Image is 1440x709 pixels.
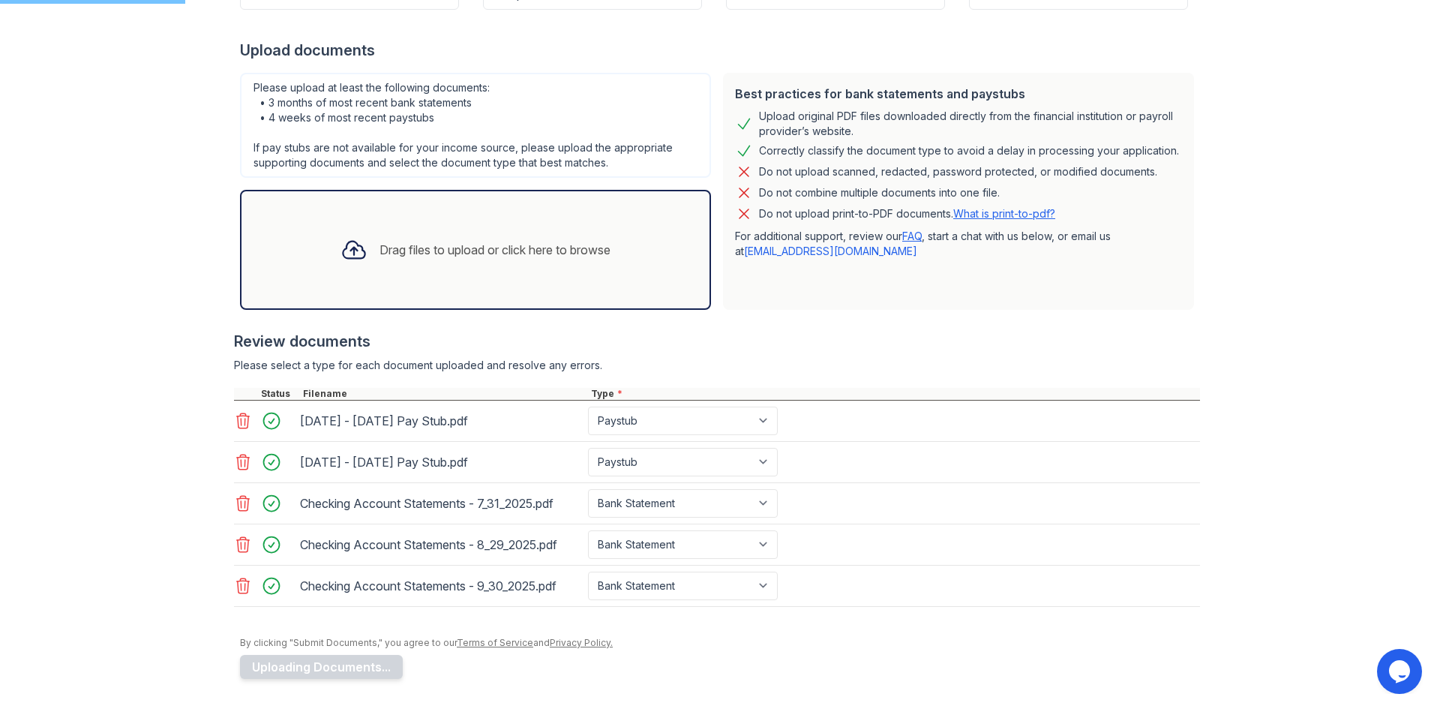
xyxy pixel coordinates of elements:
div: Status [258,388,300,400]
div: Please select a type for each document uploaded and resolve any errors. [234,358,1200,373]
div: Filename [300,388,588,400]
div: Checking Account Statements - 8_29_2025.pdf [300,533,582,557]
p: For additional support, review our , start a chat with us below, or email us at [735,229,1182,259]
div: Review documents [234,331,1200,352]
a: FAQ [902,230,922,242]
div: Upload original PDF files downloaded directly from the financial institution or payroll provider’... [759,109,1182,139]
button: Uploading Documents... [240,655,403,679]
div: Drag files to upload or click here to browse [379,241,610,259]
div: Checking Account Statements - 9_30_2025.pdf [300,574,582,598]
p: Do not upload print-to-PDF documents. [759,206,1055,221]
div: [DATE] - [DATE] Pay Stub.pdf [300,450,582,474]
div: Do not combine multiple documents into one file. [759,184,1000,202]
div: Checking Account Statements - 7_31_2025.pdf [300,491,582,515]
div: [DATE] - [DATE] Pay Stub.pdf [300,409,582,433]
div: By clicking "Submit Documents," you agree to our and [240,637,1200,649]
iframe: chat widget [1377,649,1425,694]
div: Upload documents [240,40,1200,61]
div: Please upload at least the following documents: • 3 months of most recent bank statements • 4 wee... [240,73,711,178]
a: What is print-to-pdf? [953,207,1055,220]
div: Do not upload scanned, redacted, password protected, or modified documents. [759,163,1157,181]
div: Type [588,388,1200,400]
div: Correctly classify the document type to avoid a delay in processing your application. [759,142,1179,160]
a: Terms of Service [457,637,533,648]
a: Privacy Policy. [550,637,613,648]
div: Best practices for bank statements and paystubs [735,85,1182,103]
a: [EMAIL_ADDRESS][DOMAIN_NAME] [744,245,917,257]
